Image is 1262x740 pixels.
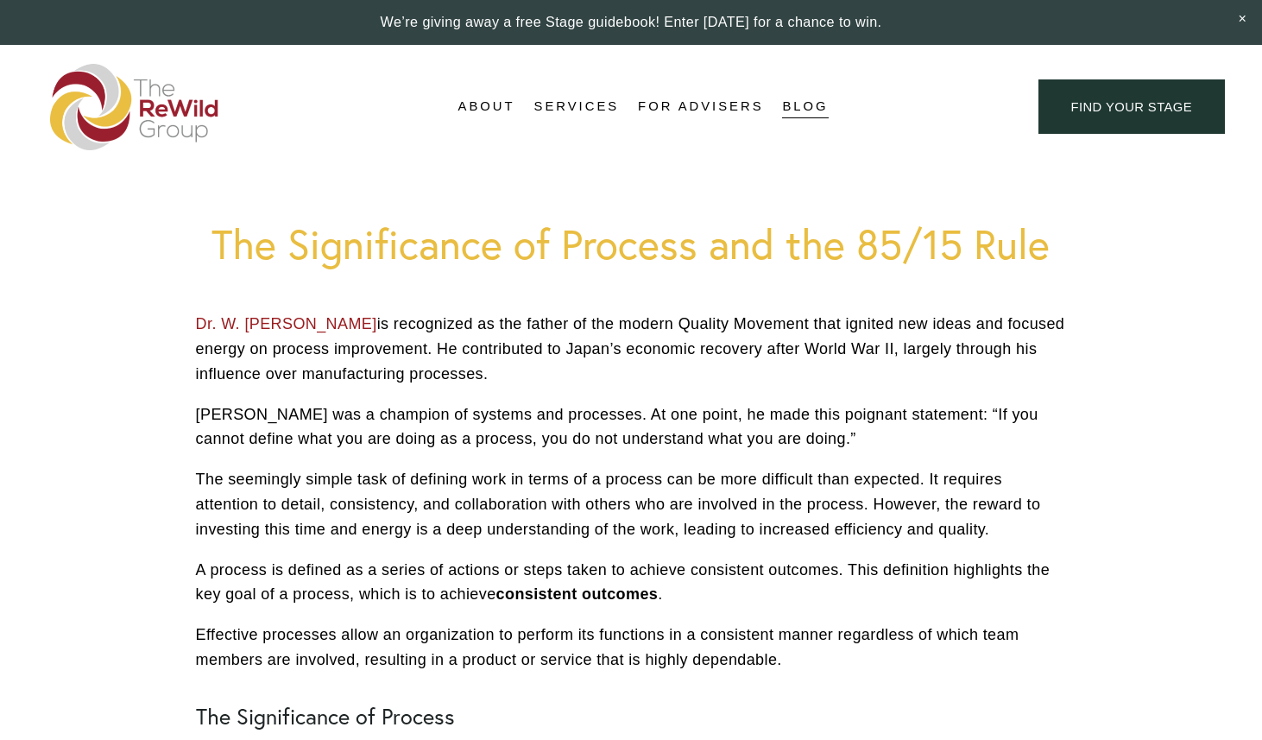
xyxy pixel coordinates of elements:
[196,623,1067,673] p: Effective processes allow an organization to perform its functions in a consistent manner regardl...
[196,402,1067,452] p: [PERSON_NAME] was a champion of systems and processes. At one point, he made this poignant statem...
[196,315,377,332] a: Dr. W. [PERSON_NAME]
[196,558,1067,608] p: A process is defined as a series of actions or steps taken to achieve consistent outcomes. This d...
[638,94,763,120] a: For Advisers
[196,312,1067,386] p: is recognized as the father of the modern Quality Movement that ignited new ideas and focused ene...
[196,219,1067,269] h1: The Significance of Process and the 85/15 Rule
[534,95,620,118] span: Services
[534,94,620,120] a: folder dropdown
[496,585,659,603] strong: consistent outcomes
[196,467,1067,541] p: The seemingly simple task of defining work in terms of a process can be more difficult than expec...
[782,94,828,120] a: Blog
[458,95,515,118] span: About
[1038,79,1225,134] a: find your stage
[458,94,515,120] a: folder dropdown
[196,704,1067,730] h2: The Significance of Process
[50,64,219,150] img: The ReWild Group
